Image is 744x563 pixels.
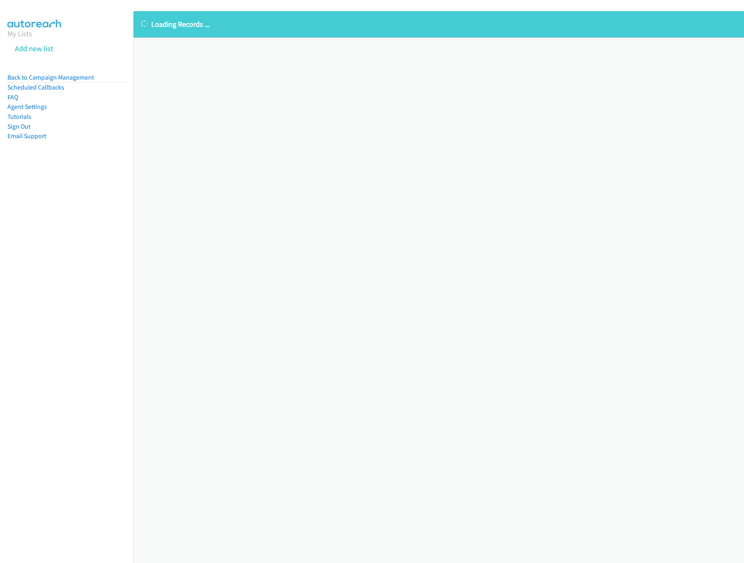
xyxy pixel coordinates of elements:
p: Loading Records ... [141,19,737,30]
a: Scheduled Callbacks [7,83,64,91]
a: Tutorials [7,113,31,120]
a: Back to Campaign Management [7,73,94,81]
a: My Lists [7,29,32,38]
a: Sign Out [7,122,30,130]
a: Add new list [15,44,53,53]
a: Email Support [7,132,46,140]
a: FAQ [7,93,18,101]
a: Agent Settings [7,103,47,111]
